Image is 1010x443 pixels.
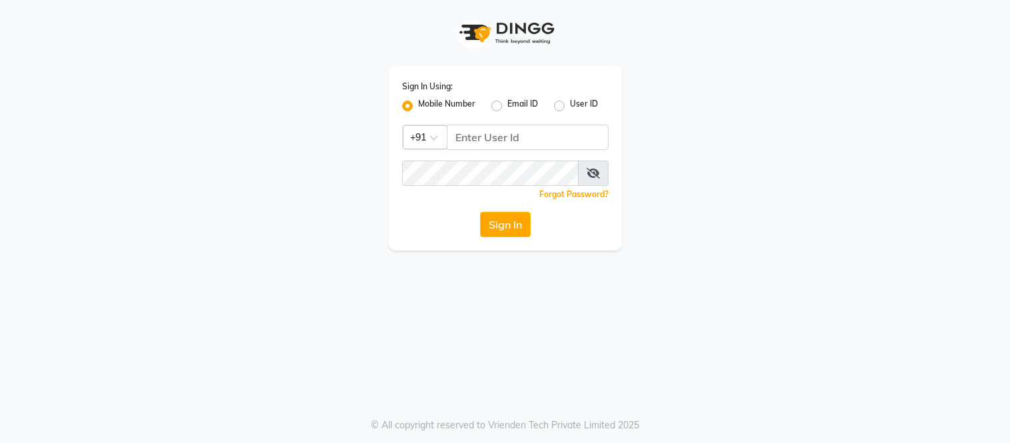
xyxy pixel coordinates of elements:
[480,212,531,237] button: Sign In
[447,125,609,150] input: Username
[570,98,598,114] label: User ID
[539,189,609,199] a: Forgot Password?
[402,81,453,93] label: Sign In Using:
[507,98,538,114] label: Email ID
[402,161,579,186] input: Username
[418,98,475,114] label: Mobile Number
[452,13,559,53] img: logo1.svg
